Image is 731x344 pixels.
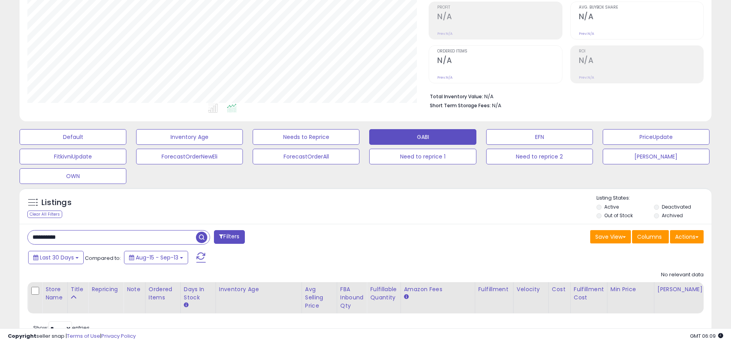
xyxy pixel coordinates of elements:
[101,332,136,340] a: Privacy Policy
[579,31,594,36] small: Prev: N/A
[27,211,62,218] div: Clear All Filters
[45,285,64,302] div: Store Name
[517,285,545,294] div: Velocity
[20,149,126,164] button: FitkivniUpdate
[478,285,510,294] div: Fulfillment
[437,5,562,10] span: Profit
[632,230,669,243] button: Columns
[370,285,397,302] div: Fulfillable Quantity
[661,271,704,279] div: No relevant data
[404,294,409,301] small: Amazon Fees.
[437,75,453,80] small: Prev: N/A
[430,93,483,100] b: Total Inventory Value:
[136,129,243,145] button: Inventory Age
[149,285,177,302] div: Ordered Items
[604,212,633,219] label: Out of Stock
[340,285,364,310] div: FBA inbound Qty
[579,5,703,10] span: Avg. Buybox Share
[124,251,188,264] button: Aug-15 - Sep-13
[184,302,189,309] small: Days In Stock.
[579,49,703,54] span: ROI
[637,233,662,241] span: Columns
[611,285,651,294] div: Min Price
[33,324,90,331] span: Show: entries
[404,285,472,294] div: Amazon Fees
[552,285,567,294] div: Cost
[305,285,334,310] div: Avg Selling Price
[71,285,85,294] div: Title
[369,149,476,164] button: Need to reprice 1
[492,102,501,109] span: N/A
[579,56,703,67] h2: N/A
[590,230,631,243] button: Save View
[603,129,709,145] button: PriceUpdate
[253,149,359,164] button: ForecastOrderAll
[486,149,593,164] button: Need to reprice 2
[690,332,723,340] span: 2025-10-14 06:09 GMT
[579,12,703,23] h2: N/A
[657,285,704,294] div: [PERSON_NAME]
[67,332,100,340] a: Terms of Use
[214,230,244,244] button: Filters
[369,129,476,145] button: GABI
[40,254,74,261] span: Last 30 Days
[20,129,126,145] button: Default
[127,285,142,294] div: Note
[92,285,120,294] div: Repricing
[437,56,562,67] h2: N/A
[219,285,298,294] div: Inventory Age
[8,333,136,340] div: seller snap | |
[437,12,562,23] h2: N/A
[136,149,243,164] button: ForecastOrderNewEli
[486,129,593,145] button: EFN
[28,251,84,264] button: Last 30 Days
[437,31,453,36] small: Prev: N/A
[184,285,212,302] div: Days In Stock
[579,75,594,80] small: Prev: N/A
[253,129,359,145] button: Needs to Reprice
[662,204,691,210] label: Deactivated
[662,212,683,219] label: Archived
[41,197,72,208] h5: Listings
[85,254,121,262] span: Compared to:
[136,254,178,261] span: Aug-15 - Sep-13
[430,102,491,109] b: Short Term Storage Fees:
[430,91,698,101] li: N/A
[670,230,704,243] button: Actions
[574,285,604,302] div: Fulfillment Cost
[8,332,36,340] strong: Copyright
[604,204,619,210] label: Active
[20,168,126,184] button: OWN
[437,49,562,54] span: Ordered Items
[596,195,711,202] p: Listing States:
[603,149,709,164] button: [PERSON_NAME]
